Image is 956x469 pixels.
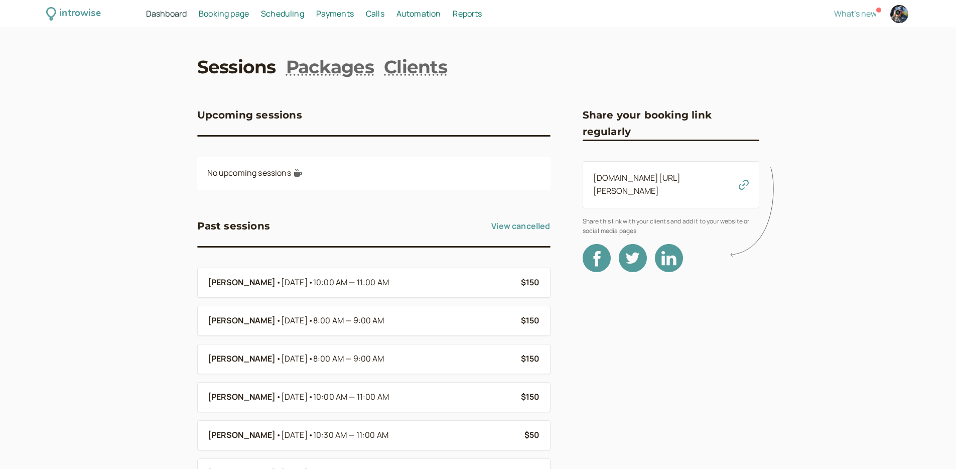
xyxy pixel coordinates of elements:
span: • [308,353,313,364]
span: [DATE] [281,391,389,404]
a: Clients [384,54,447,79]
span: • [308,391,313,402]
span: • [308,315,313,326]
a: introwise [46,6,101,22]
span: [DATE] [281,276,389,289]
div: No upcoming sessions [197,157,551,190]
a: Reports [453,8,482,21]
span: • [276,429,281,442]
a: Dashboard [146,8,187,21]
span: Automation [396,8,441,19]
span: 8:00 AM — 9:00 AM [313,315,384,326]
a: View cancelled [491,218,550,234]
span: Calls [366,8,384,19]
span: • [276,314,281,327]
iframe: Chat Widget [906,421,956,469]
a: [DOMAIN_NAME][URL][PERSON_NAME] [593,172,681,196]
b: [PERSON_NAME] [208,314,276,327]
b: [PERSON_NAME] [208,276,276,289]
h3: Past sessions [197,218,270,234]
a: [PERSON_NAME]•[DATE]•10:00 AM — 11:00 AM [208,276,513,289]
a: [PERSON_NAME]•[DATE]•10:30 AM — 11:00 AM [208,429,517,442]
a: Sessions [197,54,276,79]
span: [DATE] [281,429,388,442]
span: [DATE] [281,353,384,366]
h3: Share your booking link regularly [583,107,759,140]
span: • [308,277,313,288]
span: Share this link with your clients and add it to your website or social media pages [583,216,759,236]
a: [PERSON_NAME]•[DATE]•10:00 AM — 11:00 AM [208,391,513,404]
b: $150 [521,277,540,288]
span: 10:00 AM — 11:00 AM [313,277,389,288]
a: Payments [316,8,354,21]
a: [PERSON_NAME]•[DATE]•8:00 AM — 9:00 AM [208,314,513,327]
b: [PERSON_NAME] [208,429,276,442]
b: [PERSON_NAME] [208,391,276,404]
a: Automation [396,8,441,21]
button: What's new [834,9,877,18]
div: introwise [59,6,100,22]
span: Scheduling [261,8,304,19]
span: What's new [834,8,877,19]
a: Scheduling [261,8,304,21]
span: • [276,276,281,289]
a: Account [889,4,910,25]
span: • [276,391,281,404]
b: [PERSON_NAME] [208,353,276,366]
b: $150 [521,353,540,364]
b: $50 [524,429,539,440]
a: Packages [286,54,374,79]
a: [PERSON_NAME]•[DATE]•8:00 AM — 9:00 AM [208,353,513,366]
h3: Upcoming sessions [197,107,302,123]
b: $150 [521,391,540,402]
span: 10:30 AM — 11:00 AM [313,429,388,440]
span: Dashboard [146,8,187,19]
span: Payments [316,8,354,19]
span: • [276,353,281,366]
b: $150 [521,315,540,326]
span: Reports [453,8,482,19]
span: Booking page [199,8,249,19]
span: 10:00 AM — 11:00 AM [313,391,389,402]
span: • [308,429,313,440]
span: 8:00 AM — 9:00 AM [313,353,384,364]
a: Calls [366,8,384,21]
a: Booking page [199,8,249,21]
span: [DATE] [281,314,384,327]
